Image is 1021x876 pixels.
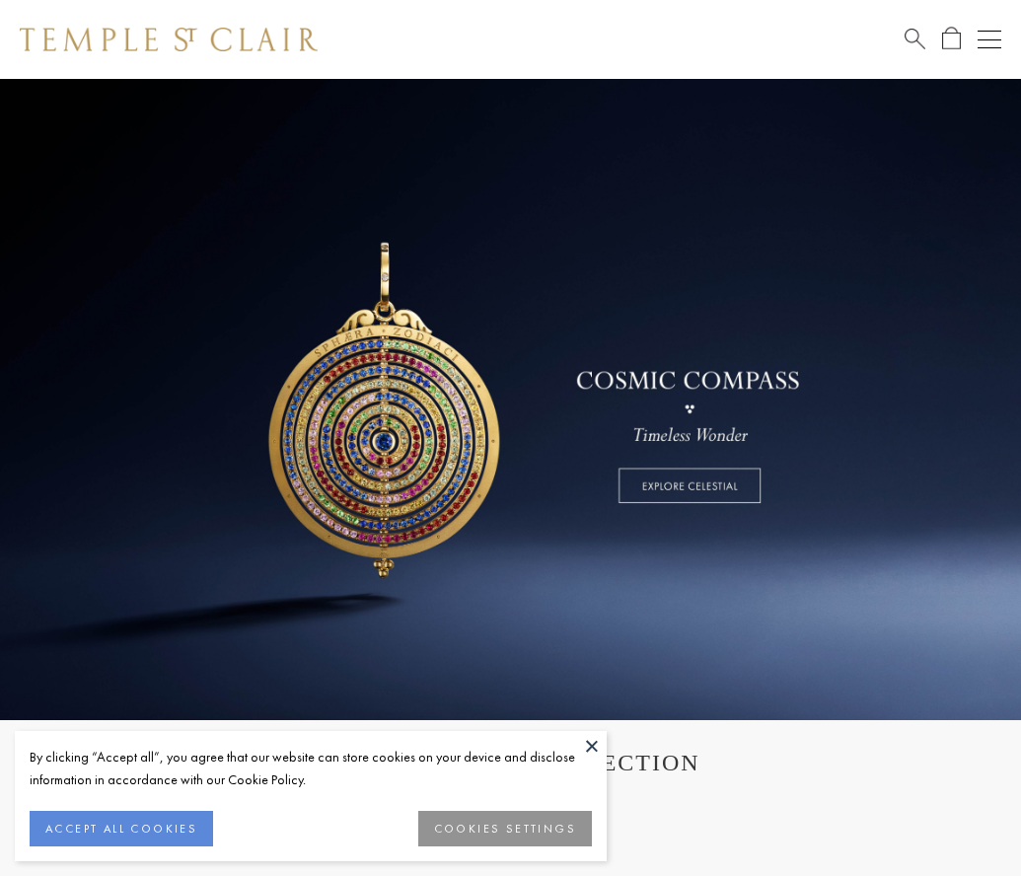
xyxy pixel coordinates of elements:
button: ACCEPT ALL COOKIES [30,811,213,846]
img: Temple St. Clair [20,28,318,51]
button: Open navigation [978,28,1001,51]
a: Search [905,27,925,51]
button: COOKIES SETTINGS [418,811,592,846]
div: By clicking “Accept all”, you agree that our website can store cookies on your device and disclos... [30,746,592,791]
a: Open Shopping Bag [942,27,961,51]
